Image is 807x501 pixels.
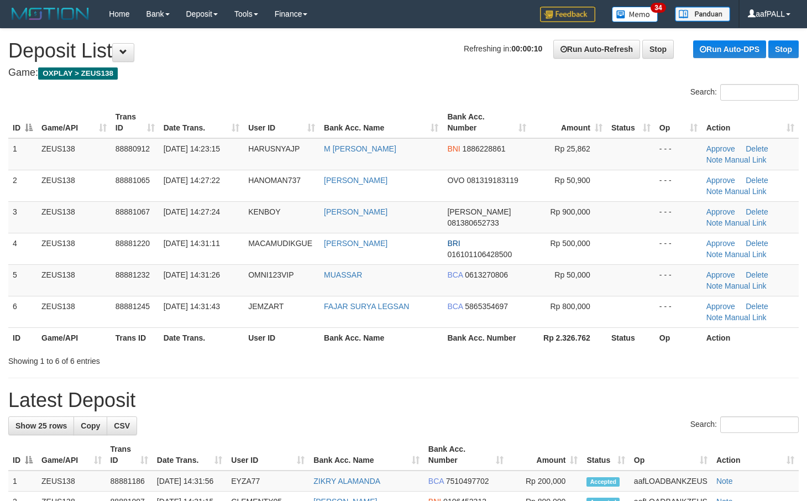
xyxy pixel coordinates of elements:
[693,40,766,58] a: Run Auto-DPS
[746,239,768,248] a: Delete
[725,250,767,259] a: Manual Link
[244,327,319,348] th: User ID
[655,170,702,201] td: - - -
[244,107,319,138] th: User ID: activate to sort column ascending
[550,239,590,248] span: Rp 500,000
[463,144,506,153] span: Copy 1886228861 to clipboard
[725,187,767,196] a: Manual Link
[164,207,220,216] span: [DATE] 14:27:24
[319,107,443,138] th: Bank Acc. Name: activate to sort column ascending
[37,471,106,492] td: ZEUS138
[655,233,702,264] td: - - -
[746,270,768,279] a: Delete
[424,439,508,471] th: Bank Acc. Number: activate to sort column ascending
[655,296,702,327] td: - - -
[706,302,735,311] a: Approve
[111,107,159,138] th: Trans ID: activate to sort column ascending
[655,264,702,296] td: - - -
[37,327,111,348] th: Game/API
[582,439,629,471] th: Status: activate to sort column ascending
[8,351,328,367] div: Showing 1 to 6 of 6 entries
[706,313,723,322] a: Note
[164,176,220,185] span: [DATE] 14:27:22
[702,107,799,138] th: Action: activate to sort column ascending
[8,389,799,411] h1: Latest Deposit
[554,144,590,153] span: Rp 25,862
[607,107,655,138] th: Status: activate to sort column ascending
[116,302,150,311] span: 88881245
[37,439,106,471] th: Game/API: activate to sort column ascending
[111,327,159,348] th: Trans ID
[443,327,531,348] th: Bank Acc. Number
[248,144,300,153] span: HARUSNYAJP
[8,416,74,435] a: Show 25 rows
[324,176,387,185] a: [PERSON_NAME]
[706,218,723,227] a: Note
[725,218,767,227] a: Manual Link
[467,176,518,185] span: Copy 081319183119 to clipboard
[447,218,499,227] span: Copy 081380652733 to clipboard
[447,176,464,185] span: OVO
[106,471,153,492] td: 88881186
[37,138,111,170] td: ZEUS138
[508,471,583,492] td: Rp 200,000
[447,302,463,311] span: BCA
[655,201,702,233] td: - - -
[8,67,799,79] h4: Game:
[8,471,37,492] td: 1
[746,144,768,153] a: Delete
[324,302,409,311] a: FAJAR SURYA LEGSAN
[725,155,767,164] a: Manual Link
[540,7,595,22] img: Feedback.jpg
[720,84,799,101] input: Search:
[465,270,508,279] span: Copy 0613270806 to clipboard
[702,327,799,348] th: Action
[706,207,735,216] a: Approve
[706,187,723,196] a: Note
[464,44,542,53] span: Refreshing in:
[114,421,130,430] span: CSV
[248,239,312,248] span: MACAMUDIKGUE
[116,176,150,185] span: 88881065
[554,176,590,185] span: Rp 50,900
[153,471,227,492] td: [DATE] 14:31:56
[248,302,284,311] span: JEMZART
[8,233,37,264] td: 4
[8,264,37,296] td: 5
[447,239,460,248] span: BRI
[655,107,702,138] th: Op: activate to sort column ascending
[607,327,655,348] th: Status
[553,40,640,59] a: Run Auto-Refresh
[116,270,150,279] span: 88881232
[324,270,362,279] a: MUASSAR
[725,313,767,322] a: Manual Link
[706,176,735,185] a: Approve
[37,170,111,201] td: ZEUS138
[248,176,301,185] span: HANOMAN737
[37,296,111,327] td: ZEUS138
[164,302,220,311] span: [DATE] 14:31:43
[116,207,150,216] span: 88881067
[116,239,150,248] span: 88881220
[37,233,111,264] td: ZEUS138
[465,302,508,311] span: Copy 5865354697 to clipboard
[8,40,799,62] h1: Deposit List
[37,107,111,138] th: Game/API: activate to sort column ascending
[324,144,396,153] a: M [PERSON_NAME]
[746,302,768,311] a: Delete
[706,281,723,290] a: Note
[550,302,590,311] span: Rp 800,000
[116,144,150,153] span: 88880912
[164,239,220,248] span: [DATE] 14:31:11
[720,416,799,433] input: Search:
[716,477,733,486] a: Note
[8,201,37,233] td: 3
[37,201,111,233] td: ZEUS138
[725,281,767,290] a: Manual Link
[324,239,387,248] a: [PERSON_NAME]
[612,7,658,22] img: Button%20Memo.svg
[324,207,387,216] a: [PERSON_NAME]
[8,439,37,471] th: ID: activate to sort column descending
[690,416,799,433] label: Search:
[550,207,590,216] span: Rp 900,000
